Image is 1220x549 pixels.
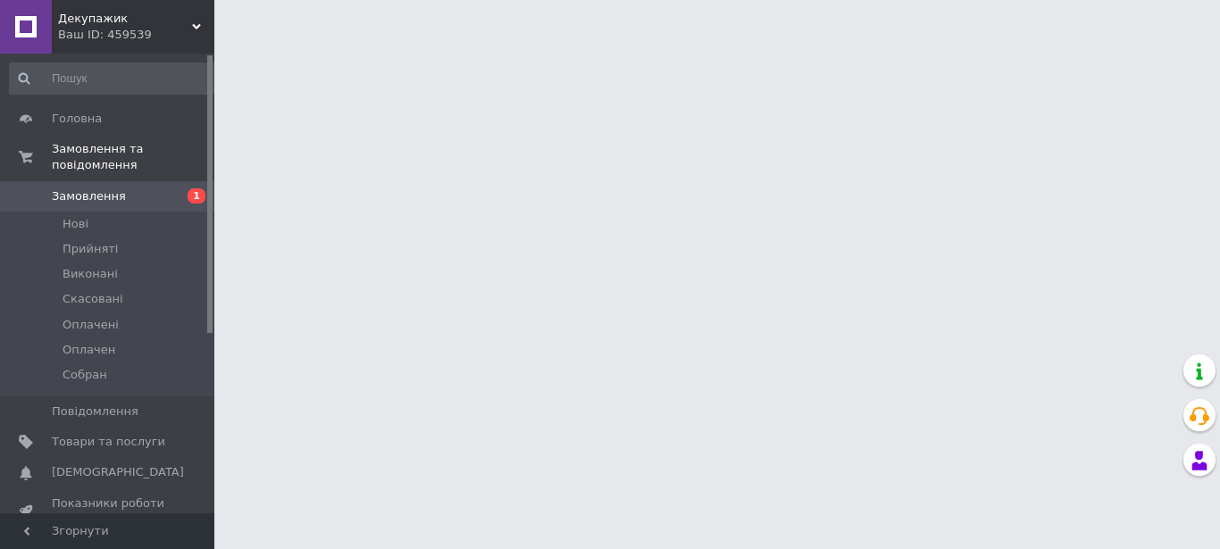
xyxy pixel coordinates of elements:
span: Товари та послуги [52,434,165,450]
span: Замовлення [52,188,126,204]
span: Декупажик [58,11,192,27]
span: Собран [63,367,107,383]
span: [DEMOGRAPHIC_DATA] [52,464,184,480]
input: Пошук [9,62,221,95]
span: Замовлення та повідомлення [52,141,214,173]
span: Оплачені [63,317,119,333]
span: Оплачен [63,342,115,358]
div: Ваш ID: 459539 [58,27,214,43]
span: Показники роботи компанії [52,495,165,528]
span: Нові [63,216,88,232]
span: Скасовані [63,291,123,307]
span: Виконані [63,266,118,282]
span: Повідомлення [52,403,138,420]
span: Головна [52,111,102,127]
span: Прийняті [63,241,118,257]
span: 1 [188,188,205,204]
